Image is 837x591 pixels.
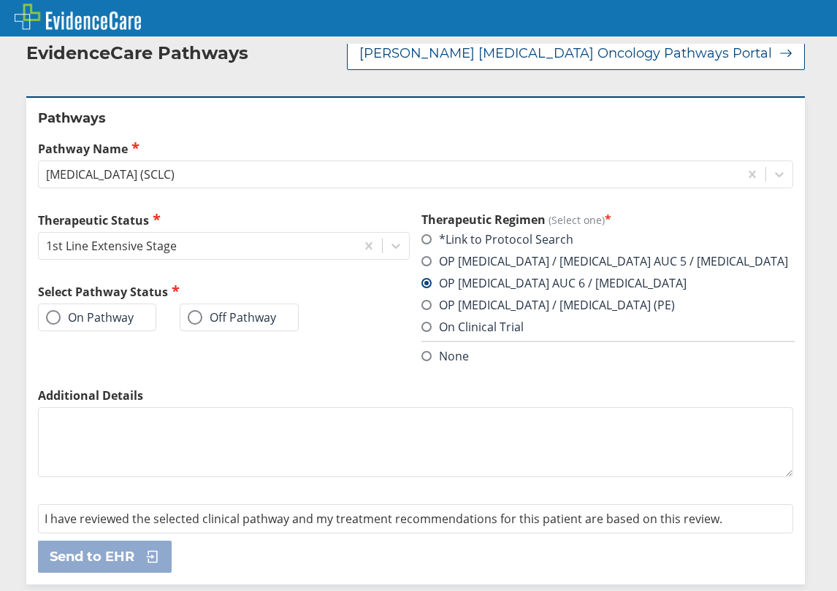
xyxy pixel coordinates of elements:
[15,4,141,30] img: EvidenceCare
[421,297,675,313] label: OP [MEDICAL_DATA] / [MEDICAL_DATA] (PE)
[46,310,134,325] label: On Pathway
[38,283,410,300] h2: Select Pathway Status
[359,45,772,62] span: [PERSON_NAME] [MEDICAL_DATA] Oncology Pathways Portal
[421,253,788,269] label: OP [MEDICAL_DATA] / [MEDICAL_DATA] AUC 5 / [MEDICAL_DATA]
[50,548,134,565] span: Send to EHR
[38,140,793,157] label: Pathway Name
[421,348,469,364] label: None
[38,387,793,403] label: Additional Details
[38,212,410,228] label: Therapeutic Status
[46,166,175,182] div: [MEDICAL_DATA] (SCLC)
[347,36,805,70] button: [PERSON_NAME] [MEDICAL_DATA] Oncology Pathways Portal
[46,238,177,254] div: 1st Line Extensive Stage
[421,231,573,247] label: *Link to Protocol Search
[38,541,172,573] button: Send to EHR
[188,310,276,325] label: Off Pathway
[26,42,248,64] h2: EvidenceCare Pathways
[421,275,687,291] label: OP [MEDICAL_DATA] AUC 6 / [MEDICAL_DATA]
[45,511,722,527] span: I have reviewed the selected clinical pathway and my treatment recommendations for this patient a...
[421,319,524,335] label: On Clinical Trial
[421,212,793,228] h3: Therapeutic Regimen
[549,213,605,227] span: (Select one)
[38,109,793,127] h2: Pathways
